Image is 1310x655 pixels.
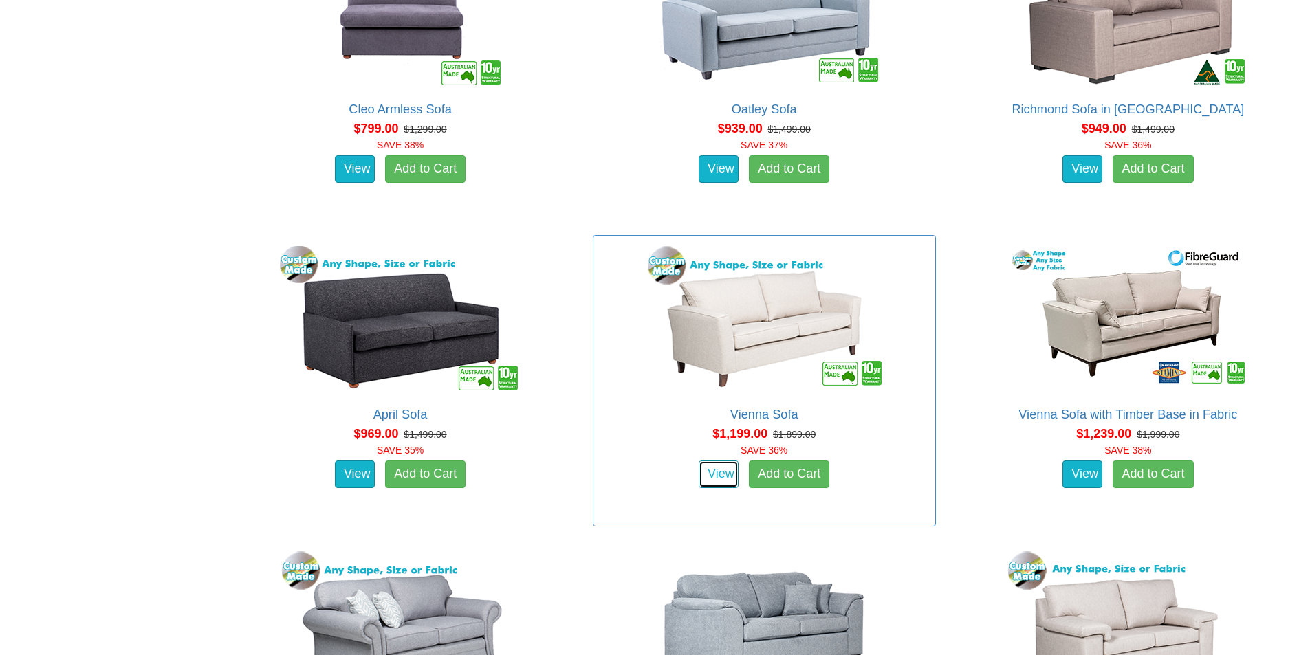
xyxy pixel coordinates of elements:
[699,155,739,183] a: View
[741,140,787,151] font: SAVE 37%
[699,460,739,488] a: View
[718,122,763,135] span: $939.00
[353,122,398,135] span: $799.00
[1062,460,1102,488] a: View
[1113,460,1193,488] a: Add to Cart
[404,124,446,135] del: $1,299.00
[377,445,424,456] font: SAVE 35%
[276,243,524,394] img: April Sofa
[385,155,466,183] a: Add to Cart
[768,124,811,135] del: $1,499.00
[1062,155,1102,183] a: View
[335,460,375,488] a: View
[640,243,888,394] img: Vienna Sofa
[373,408,428,421] a: April Sofa
[749,155,829,183] a: Add to Cart
[377,140,424,151] font: SAVE 38%
[335,155,375,183] a: View
[385,460,466,488] a: Add to Cart
[741,445,787,456] font: SAVE 36%
[732,102,797,116] a: Oatley Sofa
[1076,427,1131,441] span: $1,239.00
[773,429,816,440] del: $1,899.00
[712,427,767,441] span: $1,199.00
[1082,122,1126,135] span: $949.00
[1104,140,1151,151] font: SAVE 36%
[353,427,398,441] span: $969.00
[404,429,446,440] del: $1,499.00
[1104,445,1151,456] font: SAVE 38%
[1012,102,1244,116] a: Richmond Sofa in [GEOGRAPHIC_DATA]
[1137,429,1179,440] del: $1,999.00
[1018,408,1237,421] a: Vienna Sofa with Timber Base in Fabric
[349,102,452,116] a: Cleo Armless Sofa
[730,408,798,421] a: Vienna Sofa
[1132,124,1175,135] del: $1,499.00
[749,460,829,488] a: Add to Cart
[1004,243,1252,394] img: Vienna Sofa with Timber Base in Fabric
[1113,155,1193,183] a: Add to Cart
